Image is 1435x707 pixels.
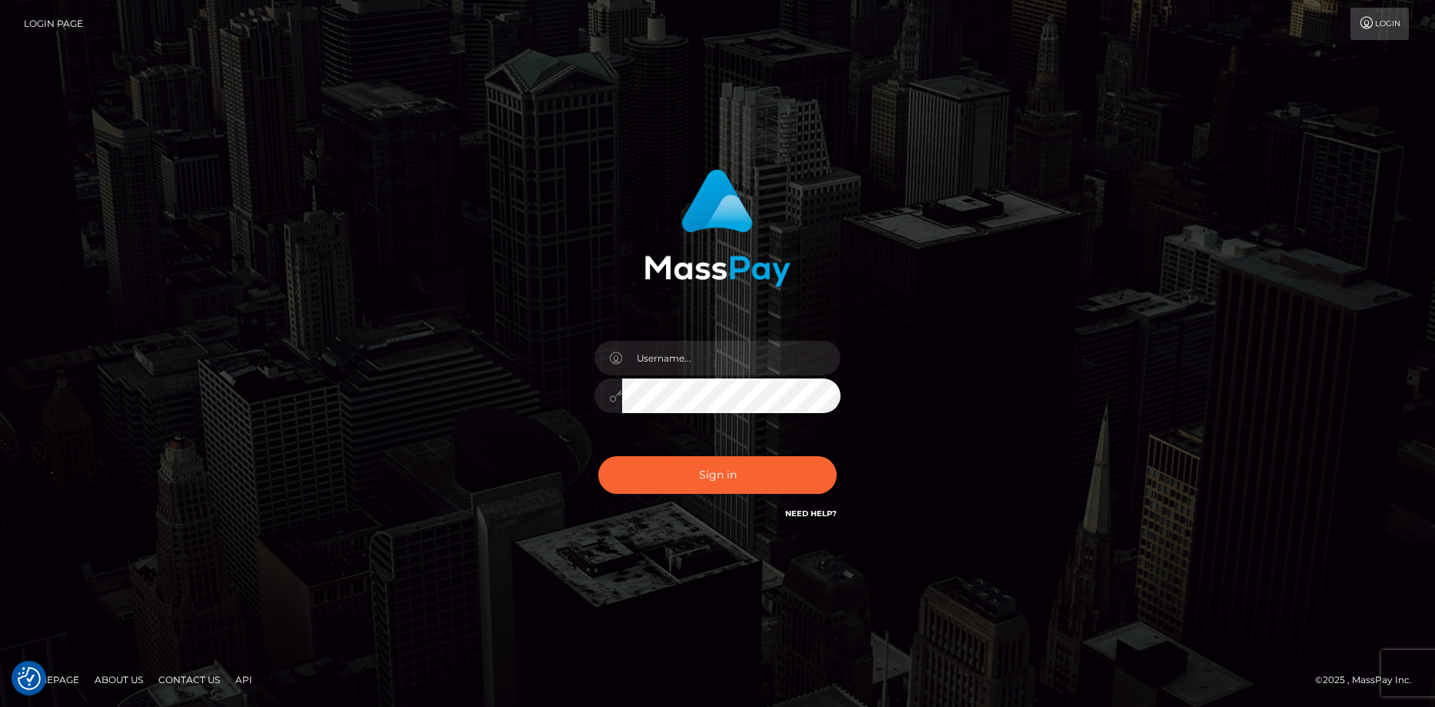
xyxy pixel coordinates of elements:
[24,8,83,40] a: Login Page
[18,667,41,690] img: Revisit consent button
[152,668,226,692] a: Contact Us
[17,668,85,692] a: Homepage
[785,509,837,519] a: Need Help?
[598,456,837,494] button: Sign in
[644,169,791,287] img: MassPay Login
[229,668,258,692] a: API
[1350,8,1409,40] a: Login
[622,341,841,375] input: Username...
[18,667,41,690] button: Consent Preferences
[1315,672,1423,689] div: © 2025 , MassPay Inc.
[88,668,149,692] a: About Us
